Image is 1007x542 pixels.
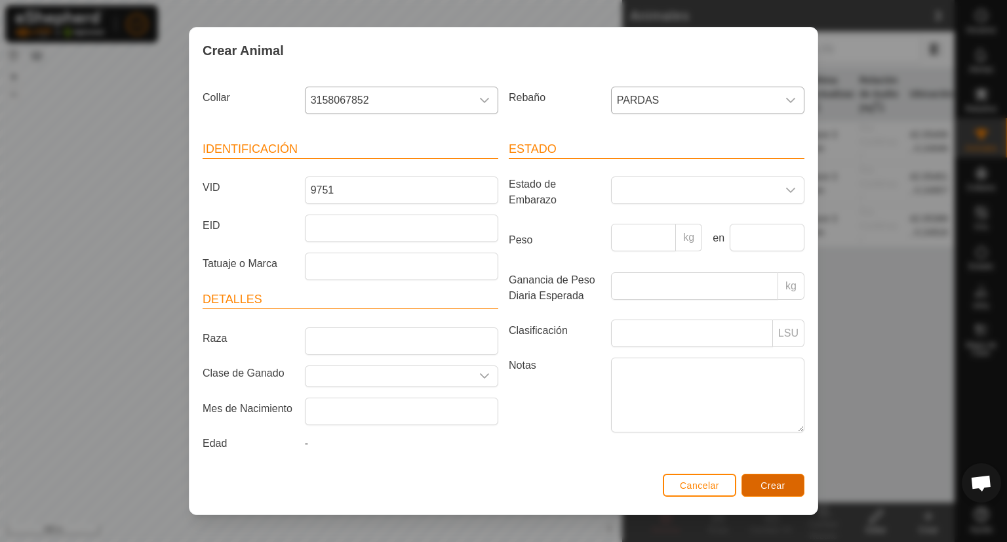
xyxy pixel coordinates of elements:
span: Cancelar [680,480,719,491]
label: Edad [197,436,300,451]
label: Clasificación [503,320,606,342]
label: Mes de Nacimiento [197,398,300,420]
span: Crear [760,480,785,491]
label: Peso [503,224,606,257]
label: EID [197,215,300,237]
div: dropdown trigger [471,87,498,114]
header: Identificación [203,140,498,159]
label: Collar [197,87,300,109]
label: Clase de Ganado [197,365,300,382]
header: Estado [509,140,804,159]
button: Cancelar [663,474,736,497]
span: 3158067852 [306,87,471,114]
span: Crear Animal [203,41,284,60]
label: VID [197,177,300,199]
span: PARDAS [612,87,778,114]
label: Ganancia de Peso Diaria Esperada [503,272,606,304]
label: en [707,230,724,246]
p-inputgroup-addon: kg [778,272,804,300]
div: dropdown trigger [778,87,804,114]
div: dropdown trigger [778,177,804,203]
label: Estado de Embarazo [503,177,606,208]
div: dropdown trigger [471,366,498,386]
header: Detalles [203,291,498,309]
span: - [305,438,308,449]
label: Rebaño [503,87,606,109]
button: Crear [741,474,804,497]
p-inputgroup-addon: LSU [773,320,804,347]
label: Notas [503,358,606,432]
p-inputgroup-addon: kg [676,224,702,251]
label: Raza [197,327,300,350]
label: Tatuaje o Marca [197,253,300,275]
div: Chat abierto [962,463,1001,503]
